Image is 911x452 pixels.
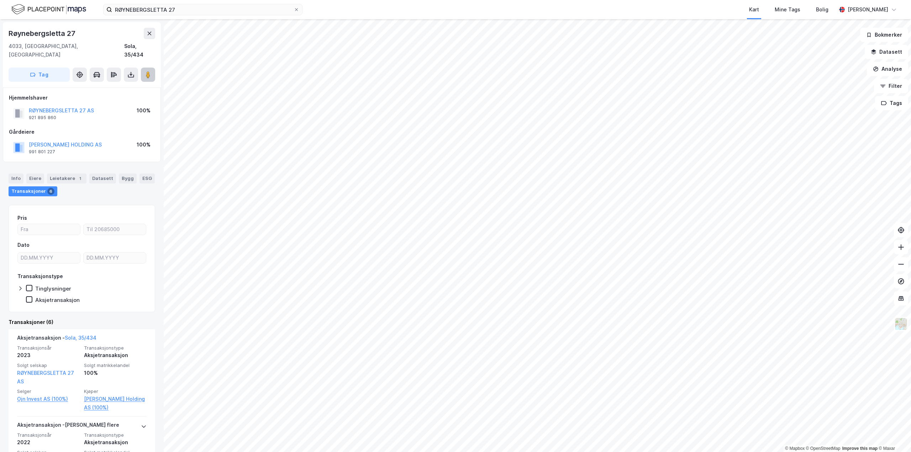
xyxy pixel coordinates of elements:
[874,79,908,93] button: Filter
[9,42,124,59] div: 4033, [GEOGRAPHIC_DATA], [GEOGRAPHIC_DATA]
[17,272,63,281] div: Transaksjonstype
[9,318,155,326] div: Transaksjoner (6)
[84,369,147,377] div: 100%
[9,128,155,136] div: Gårdeiere
[11,3,86,16] img: logo.f888ab2527a4732fd821a326f86c7f29.svg
[84,362,147,368] span: Solgt matrikkelandel
[816,5,828,14] div: Bolig
[875,418,911,452] div: Kontrollprogram for chat
[17,214,27,222] div: Pris
[84,224,146,235] input: Til 20685000
[17,421,119,432] div: Aksjetransaksjon - [PERSON_NAME] flere
[29,149,55,155] div: 991 801 227
[84,252,146,263] input: DD.MM.YYYY
[84,351,147,360] div: Aksjetransaksjon
[875,96,908,110] button: Tags
[112,4,294,15] input: Søk på adresse, matrikkel, gårdeiere, leietakere eller personer
[842,446,878,451] a: Improve this map
[35,297,80,303] div: Aksjetransaksjon
[137,140,151,149] div: 100%
[865,45,908,59] button: Datasett
[9,174,23,184] div: Info
[35,285,71,292] div: Tinglysninger
[84,345,147,351] span: Transaksjonstype
[124,42,155,59] div: Sola, 35/434
[17,241,30,249] div: Dato
[139,174,155,184] div: ESG
[17,351,80,360] div: 2023
[17,334,96,345] div: Aksjetransaksjon -
[84,438,147,447] div: Aksjetransaksjon
[867,62,908,76] button: Analyse
[47,174,86,184] div: Leietakere
[17,395,80,403] a: Ojn Invest AS (100%)
[875,418,911,452] iframe: Chat Widget
[9,28,77,39] div: Røynebergsletta 27
[860,28,908,42] button: Bokmerker
[17,388,80,394] span: Selger
[894,317,908,331] img: Z
[89,174,116,184] div: Datasett
[17,432,80,438] span: Transaksjonsår
[18,224,80,235] input: Fra
[848,5,888,14] div: [PERSON_NAME]
[806,446,841,451] a: OpenStreetMap
[775,5,800,14] div: Mine Tags
[785,446,805,451] a: Mapbox
[77,175,84,182] div: 1
[9,68,70,82] button: Tag
[17,370,74,384] a: RØYNEBERGSLETTA 27 AS
[18,252,80,263] input: DD.MM.YYYY
[65,335,96,341] a: Sola, 35/434
[84,388,147,394] span: Kjøper
[137,106,151,115] div: 100%
[749,5,759,14] div: Kart
[84,395,147,412] a: [PERSON_NAME] Holding AS (100%)
[17,438,80,447] div: 2022
[47,188,54,195] div: 6
[9,186,57,196] div: Transaksjoner
[9,94,155,102] div: Hjemmelshaver
[17,345,80,351] span: Transaksjonsår
[119,174,137,184] div: Bygg
[84,432,147,438] span: Transaksjonstype
[26,174,44,184] div: Eiere
[17,362,80,368] span: Solgt selskap
[29,115,56,121] div: 921 895 860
